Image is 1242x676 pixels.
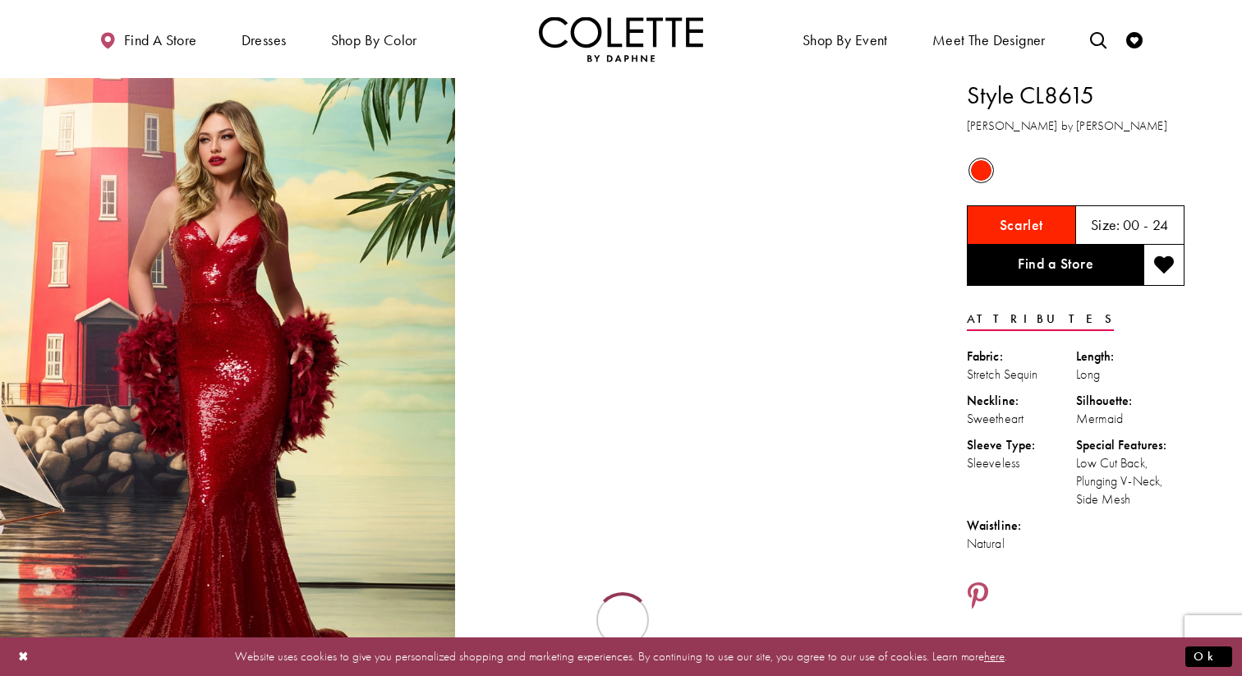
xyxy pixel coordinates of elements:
[967,517,1076,535] div: Waistline:
[1122,16,1147,62] a: Check Wishlist
[967,156,996,185] div: Scarlet
[1086,16,1111,62] a: Toggle search
[95,16,200,62] a: Find a store
[241,32,287,48] span: Dresses
[1185,646,1232,667] button: Submit Dialog
[967,347,1076,366] div: Fabric:
[10,642,38,671] button: Close Dialog
[928,16,1050,62] a: Meet the designer
[331,32,417,48] span: Shop by color
[932,32,1046,48] span: Meet the designer
[967,535,1076,553] div: Natural
[967,392,1076,410] div: Neckline:
[967,436,1076,454] div: Sleeve Type:
[1076,392,1185,410] div: Silhouette:
[967,454,1076,472] div: Sleeveless
[539,16,703,62] img: Colette by Daphne
[967,410,1076,428] div: Sweetheart
[237,16,291,62] span: Dresses
[803,32,888,48] span: Shop By Event
[1076,347,1185,366] div: Length:
[1076,366,1185,384] div: Long
[1076,454,1185,508] div: Low Cut Back, Plunging V-Neck, Side Mesh
[967,78,1184,113] h1: Style CL8615
[118,646,1124,668] p: Website uses cookies to give you personalized shopping and marketing experiences. By continuing t...
[124,32,197,48] span: Find a store
[1076,410,1185,428] div: Mermaid
[1123,217,1169,233] h5: 00 - 24
[967,117,1184,136] h3: [PERSON_NAME] by [PERSON_NAME]
[967,307,1114,331] a: Attributes
[967,582,989,613] a: Share using Pinterest - Opens in new tab
[1076,436,1185,454] div: Special Features:
[967,366,1076,384] div: Stretch Sequin
[967,245,1143,286] a: Find a Store
[984,648,1005,665] a: here
[967,155,1184,186] div: Product color controls state depends on size chosen
[1143,245,1184,286] button: Add to wishlist
[327,16,421,62] span: Shop by color
[798,16,892,62] span: Shop By Event
[1091,215,1120,234] span: Size:
[539,16,703,62] a: Visit Home Page
[1000,217,1043,233] h5: Chosen color
[463,78,918,306] video: Style CL8615 Colette by Daphne #1 autoplay loop mute video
